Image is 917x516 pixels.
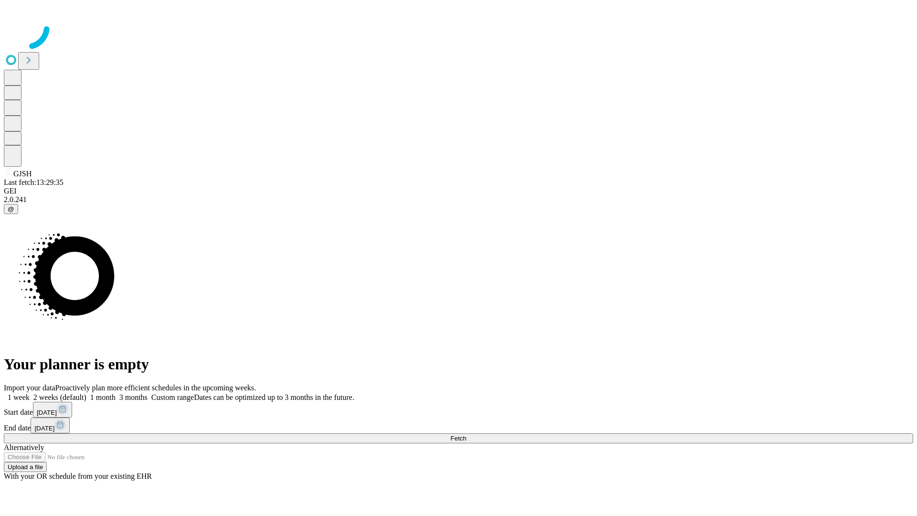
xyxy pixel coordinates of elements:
[13,170,32,178] span: GJSH
[4,187,913,195] div: GEI
[151,393,194,401] span: Custom range
[450,435,466,442] span: Fetch
[119,393,148,401] span: 3 months
[4,472,152,480] span: With your OR schedule from your existing EHR
[4,443,44,451] span: Alternatively
[31,418,70,433] button: [DATE]
[4,355,913,373] h1: Your planner is empty
[55,384,256,392] span: Proactively plan more efficient schedules in the upcoming weeks.
[8,393,30,401] span: 1 week
[194,393,354,401] span: Dates can be optimized up to 3 months in the future.
[4,204,18,214] button: @
[4,384,55,392] span: Import your data
[4,402,913,418] div: Start date
[4,433,913,443] button: Fetch
[33,393,86,401] span: 2 weeks (default)
[4,462,47,472] button: Upload a file
[37,409,57,416] span: [DATE]
[33,402,72,418] button: [DATE]
[4,418,913,433] div: End date
[8,205,14,213] span: @
[90,393,116,401] span: 1 month
[34,425,54,432] span: [DATE]
[4,178,64,186] span: Last fetch: 13:29:35
[4,195,913,204] div: 2.0.241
